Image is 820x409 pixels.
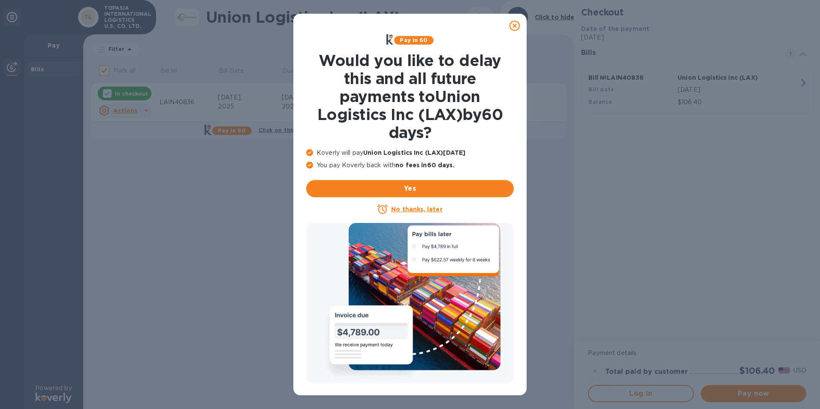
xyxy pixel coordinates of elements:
button: Yes [306,180,514,197]
b: no fees in 60 days . [395,162,454,168]
span: Yes [313,183,507,194]
p: Koverly will pay [306,148,514,157]
h1: Would you like to delay this and all future payments to Union Logistics Inc (LAX) by 60 days ? [306,51,514,141]
b: Pay in 60 [400,37,428,43]
p: You pay Koverly back with [306,161,514,170]
b: Union Logistics Inc (LAX) [DATE] [363,149,465,156]
u: No thanks, later [391,206,442,213]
